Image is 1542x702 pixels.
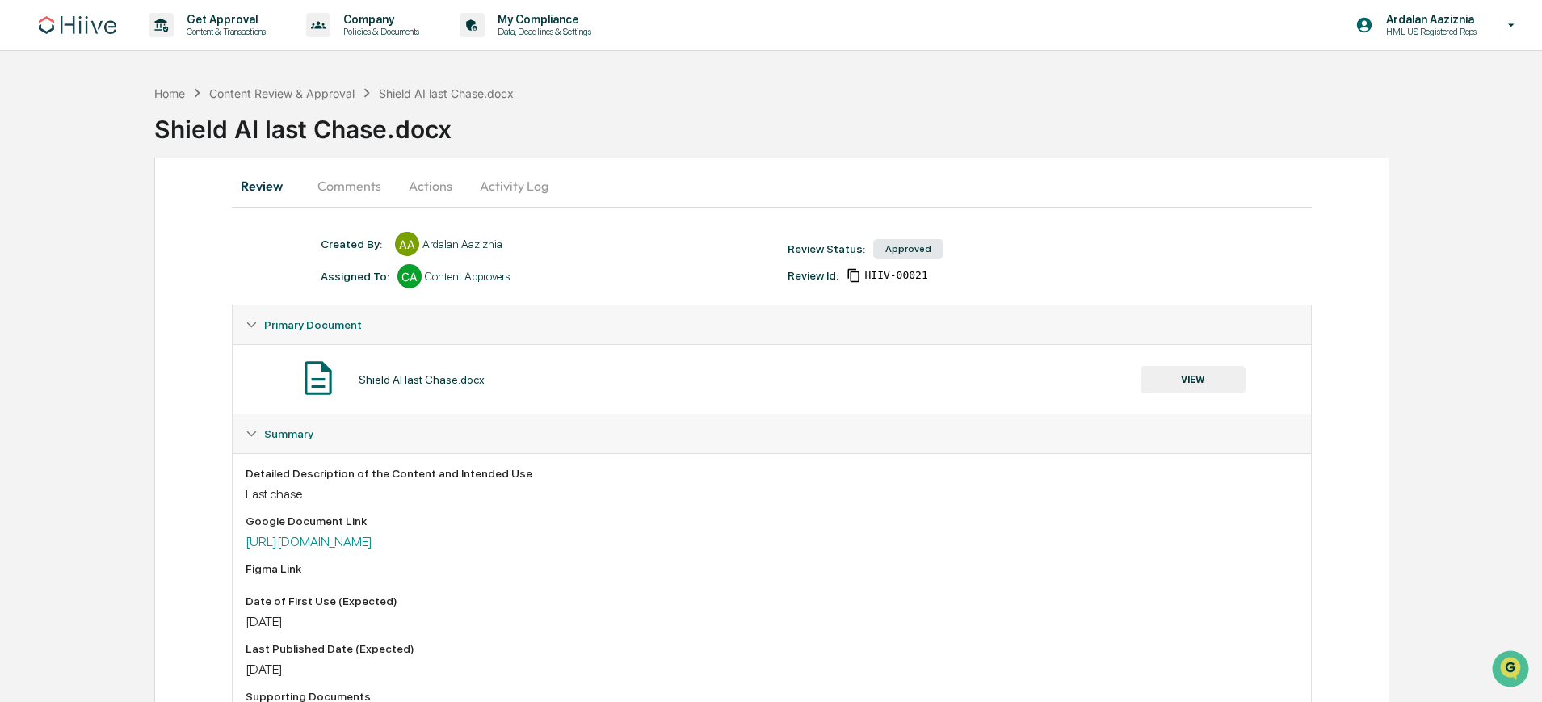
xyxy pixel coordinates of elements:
[16,236,29,249] div: 🔎
[161,274,195,286] span: Pylon
[16,34,294,60] p: How can we help?
[864,269,927,282] span: 6094ac6b-1653-4cc0-8675-b591b25001b9
[1373,13,1485,26] p: Ardalan Aaziznia
[305,166,394,205] button: Comments
[246,642,1297,655] div: Last Published Date (Expected)
[209,86,355,100] div: Content Review & Approval
[788,269,838,282] div: Review Id:
[246,614,1297,629] div: [DATE]
[395,232,419,256] div: AA
[264,318,362,331] span: Primary Document
[1373,26,1485,37] p: HML US Registered Reps
[55,140,204,153] div: We're available if you need us!
[275,128,294,148] button: Start new chat
[232,166,1311,205] div: secondary tabs example
[154,102,1542,144] div: Shield AI last Chase.docx
[467,166,561,205] button: Activity Log
[246,595,1297,607] div: Date of First Use (Expected)
[246,515,1297,528] div: Google Document Link
[174,26,274,37] p: Content & Transactions
[174,13,274,26] p: Get Approval
[321,270,389,283] div: Assigned To:
[246,562,1297,575] div: Figma Link
[114,273,195,286] a: Powered byPylon
[379,86,514,100] div: Shield AI last Chase.docx
[111,197,207,226] a: 🗄️Attestations
[264,427,313,440] span: Summary
[39,16,116,34] img: logo
[788,242,865,255] div: Review Status:
[246,662,1297,677] div: [DATE]
[298,358,338,398] img: Document Icon
[233,305,1310,344] div: Primary Document
[246,534,372,549] a: [URL][DOMAIN_NAME]
[133,204,200,220] span: Attestations
[55,124,265,140] div: Start new chat
[485,26,599,37] p: Data, Deadlines & Settings
[1490,649,1534,692] iframe: Open customer support
[246,486,1297,502] div: Last chase.
[233,414,1310,453] div: Summary
[873,239,943,259] div: Approved
[233,344,1310,414] div: Primary Document
[425,270,510,283] div: Content Approvers
[32,204,104,220] span: Preclearance
[321,238,387,250] div: Created By: ‎ ‎
[10,197,111,226] a: 🖐️Preclearance
[246,467,1297,480] div: Detailed Description of the Content and Intended Use
[422,238,502,250] div: Ardalan Aaziznia
[394,166,467,205] button: Actions
[485,13,599,26] p: My Compliance
[330,13,427,26] p: Company
[1141,366,1246,393] button: VIEW
[16,205,29,218] div: 🖐️
[330,26,427,37] p: Policies & Documents
[397,264,422,288] div: CA
[10,228,108,257] a: 🔎Data Lookup
[154,86,185,100] div: Home
[359,373,485,386] div: Shield AI last Chase.docx
[117,205,130,218] div: 🗄️
[232,166,305,205] button: Review
[32,234,102,250] span: Data Lookup
[16,124,45,153] img: 1746055101610-c473b297-6a78-478c-a979-82029cc54cd1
